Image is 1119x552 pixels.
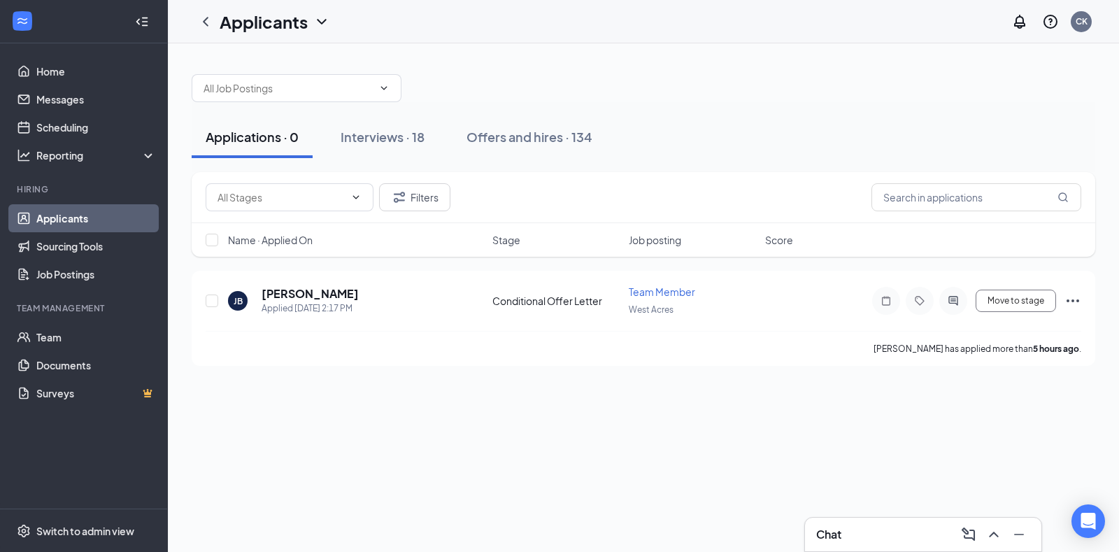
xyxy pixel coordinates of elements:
[204,80,373,96] input: All Job Postings
[234,295,243,307] div: JB
[379,183,450,211] button: Filter Filters
[197,13,214,30] svg: ChevronLeft
[492,294,620,308] div: Conditional Offer Letter
[492,233,520,247] span: Stage
[36,379,156,407] a: SurveysCrown
[262,302,359,316] div: Applied [DATE] 2:17 PM
[36,524,134,538] div: Switch to admin view
[206,128,299,146] div: Applications · 0
[1011,526,1027,543] svg: Minimize
[1033,344,1079,354] b: 5 hours ago
[36,232,156,260] a: Sourcing Tools
[911,295,928,306] svg: Tag
[1008,523,1030,546] button: Minimize
[17,524,31,538] svg: Settings
[957,523,980,546] button: ComposeMessage
[341,128,425,146] div: Interviews · 18
[976,290,1056,312] button: Move to stage
[378,83,390,94] svg: ChevronDown
[350,192,362,203] svg: ChevronDown
[218,190,345,205] input: All Stages
[36,323,156,351] a: Team
[1064,292,1081,309] svg: Ellipses
[985,526,1002,543] svg: ChevronUp
[629,304,673,315] span: West Acres
[313,13,330,30] svg: ChevronDown
[15,14,29,28] svg: WorkstreamLogo
[220,10,308,34] h1: Applicants
[135,15,149,29] svg: Collapse
[391,189,408,206] svg: Filter
[466,128,592,146] div: Offers and hires · 134
[36,204,156,232] a: Applicants
[228,233,313,247] span: Name · Applied On
[874,343,1081,355] p: [PERSON_NAME] has applied more than .
[36,113,156,141] a: Scheduling
[36,57,156,85] a: Home
[17,302,153,314] div: Team Management
[871,183,1081,211] input: Search in applications
[36,85,156,113] a: Messages
[36,148,157,162] div: Reporting
[960,526,977,543] svg: ComposeMessage
[629,233,681,247] span: Job posting
[262,286,359,302] h5: [PERSON_NAME]
[1057,192,1069,203] svg: MagnifyingGlass
[878,295,895,306] svg: Note
[1042,13,1059,30] svg: QuestionInfo
[36,260,156,288] a: Job Postings
[17,183,153,195] div: Hiring
[36,351,156,379] a: Documents
[983,523,1005,546] button: ChevronUp
[1076,15,1088,27] div: CK
[629,285,695,298] span: Team Member
[765,233,793,247] span: Score
[1071,504,1105,538] div: Open Intercom Messenger
[1011,13,1028,30] svg: Notifications
[17,148,31,162] svg: Analysis
[945,295,962,306] svg: ActiveChat
[816,527,841,542] h3: Chat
